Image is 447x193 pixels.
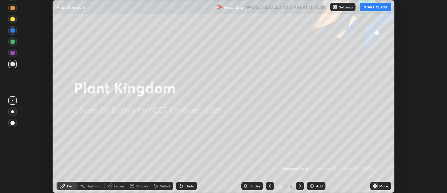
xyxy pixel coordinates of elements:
div: Undo [185,184,194,188]
div: Shapes [136,184,148,188]
div: Add [316,184,323,188]
p: Recording [223,5,243,10]
div: Slides [250,184,260,188]
img: class-settings-icons [332,4,338,10]
h5: WAS SCHEDULED TO START AT 11:45 AM [246,4,326,10]
div: Select [160,184,170,188]
div: More [379,184,388,188]
button: START CLASS [360,3,391,11]
img: recording.375f2c34.svg [217,4,222,10]
p: Plant Kingdom [57,4,85,10]
img: add-slide-button [309,183,315,189]
div: 2 [277,184,284,188]
div: Pen [67,184,73,188]
div: Eraser [114,184,124,188]
div: Highlight [87,184,102,188]
div: 2 [289,183,293,189]
p: Settings [339,5,353,9]
div: / [285,184,287,188]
